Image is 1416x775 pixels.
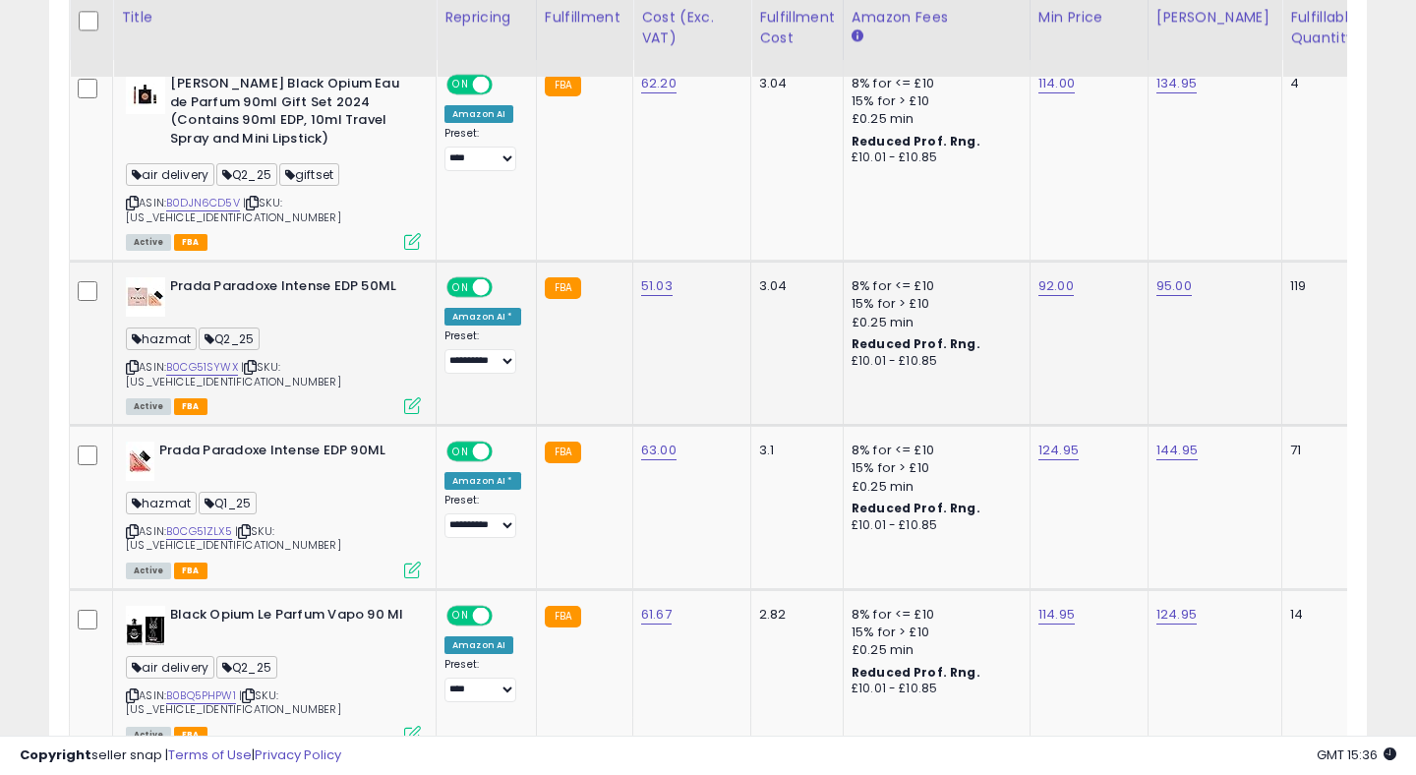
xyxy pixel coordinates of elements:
div: £0.25 min [852,641,1015,659]
span: FBA [174,398,207,415]
small: FBA [545,442,581,463]
div: 8% for <= £10 [852,442,1015,459]
span: OFF [490,608,521,625]
b: Prada Paradoxe Intense EDP 90ML [159,442,398,465]
span: | SKU: [US_VEHICLE_IDENTIFICATION_NUMBER] [126,359,341,388]
span: Q2_25 [216,163,277,186]
small: FBA [545,606,581,627]
img: 31meo5Jr+GL._SL40_.jpg [126,442,154,481]
span: ON [448,279,473,296]
span: hazmat [126,328,197,350]
a: B0DJN6CD5V [166,195,240,211]
div: 8% for <= £10 [852,606,1015,624]
a: Privacy Policy [255,745,341,764]
span: OFF [490,444,521,460]
div: 2.82 [759,606,828,624]
div: £0.25 min [852,478,1015,496]
div: 4 [1290,75,1351,92]
a: 63.00 [641,441,677,460]
div: 3.04 [759,277,828,295]
a: Terms of Use [168,745,252,764]
a: B0CG51ZLX5 [166,523,232,540]
div: 15% for > £10 [852,624,1015,641]
a: 114.95 [1038,605,1075,625]
div: 3.04 [759,75,828,92]
span: Q1_25 [199,492,257,514]
span: All listings currently available for purchase on Amazon [126,398,171,415]
div: Amazon AI * [444,308,521,326]
a: B0BQ5PHPW1 [166,687,236,704]
span: 2025-10-14 15:36 GMT [1317,745,1396,764]
div: Amazon Fees [852,7,1022,28]
div: seller snap | | [20,746,341,765]
div: Repricing [444,7,528,28]
a: 61.67 [641,605,672,625]
span: OFF [490,77,521,93]
span: ON [448,608,473,625]
a: 144.95 [1156,441,1198,460]
div: Fulfillment Cost [759,7,835,48]
strong: Copyright [20,745,91,764]
a: 92.00 [1038,276,1074,296]
b: Reduced Prof. Rng. [852,133,980,149]
a: 114.00 [1038,74,1075,93]
a: 62.20 [641,74,677,93]
b: Reduced Prof. Rng. [852,335,980,352]
span: air delivery [126,163,214,186]
span: | SKU: [US_VEHICLE_IDENTIFICATION_NUMBER] [126,687,341,717]
b: [PERSON_NAME] Black Opium Eau de Parfum 90ml Gift Set 2024 (Contains 90ml EDP, 10ml Travel Spray ... [170,75,409,152]
div: Preset: [444,494,521,538]
div: 119 [1290,277,1351,295]
div: ASIN: [126,277,421,412]
div: 15% for > £10 [852,295,1015,313]
small: Amazon Fees. [852,28,863,45]
span: | SKU: [US_VEHICLE_IDENTIFICATION_NUMBER] [126,195,341,224]
b: Prada Paradoxe Intense EDP 50ML [170,277,409,301]
a: 95.00 [1156,276,1192,296]
span: | SKU: [US_VEHICLE_IDENTIFICATION_NUMBER] [126,523,341,553]
span: ON [448,77,473,93]
div: 8% for <= £10 [852,75,1015,92]
span: Q2_25 [199,328,260,350]
div: Cost (Exc. VAT) [641,7,742,48]
span: FBA [174,563,207,579]
div: Preset: [444,127,521,171]
span: air delivery [126,656,214,679]
div: 14 [1290,606,1351,624]
a: 124.95 [1038,441,1079,460]
a: 124.95 [1156,605,1197,625]
b: Reduced Prof. Rng. [852,664,980,681]
div: 8% for <= £10 [852,277,1015,295]
div: 15% for > £10 [852,459,1015,477]
a: 51.03 [641,276,673,296]
span: All listings currently available for purchase on Amazon [126,234,171,251]
div: Amazon AI [444,636,513,654]
span: FBA [174,234,207,251]
div: Fulfillment [545,7,624,28]
div: £10.01 - £10.85 [852,353,1015,370]
div: [PERSON_NAME] [1156,7,1273,28]
div: £10.01 - £10.85 [852,149,1015,166]
small: FBA [545,75,581,96]
img: 31NkoYILBRL._SL40_.jpg [126,75,165,114]
span: OFF [490,279,521,296]
div: Amazon AI [444,105,513,123]
img: 41vW-cCtxuL._SL40_.jpg [126,606,165,645]
span: Q2_25 [216,656,277,679]
div: £0.25 min [852,314,1015,331]
div: Title [121,7,428,28]
span: hazmat [126,492,197,514]
div: ASIN: [126,442,421,576]
div: 71 [1290,442,1351,459]
span: All listings currently available for purchase on Amazon [126,563,171,579]
span: giftset [279,163,339,186]
div: Amazon AI * [444,472,521,490]
div: £10.01 - £10.85 [852,517,1015,534]
div: Preset: [444,329,521,374]
span: ON [448,444,473,460]
a: 134.95 [1156,74,1197,93]
b: Reduced Prof. Rng. [852,500,980,516]
div: 3.1 [759,442,828,459]
small: FBA [545,277,581,299]
a: B0CG51SYWX [166,359,238,376]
